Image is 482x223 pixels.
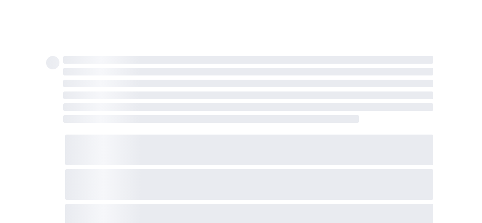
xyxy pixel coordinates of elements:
span: ‌ [63,91,433,99]
span: ‌ [63,80,433,87]
span: ‌ [63,103,433,111]
span: ‌ [65,135,433,165]
span: ‌ [46,56,59,69]
span: ‌ [63,68,433,75]
span: ‌ [65,169,433,200]
span: ‌ [63,115,359,123]
span: ‌ [63,56,433,64]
